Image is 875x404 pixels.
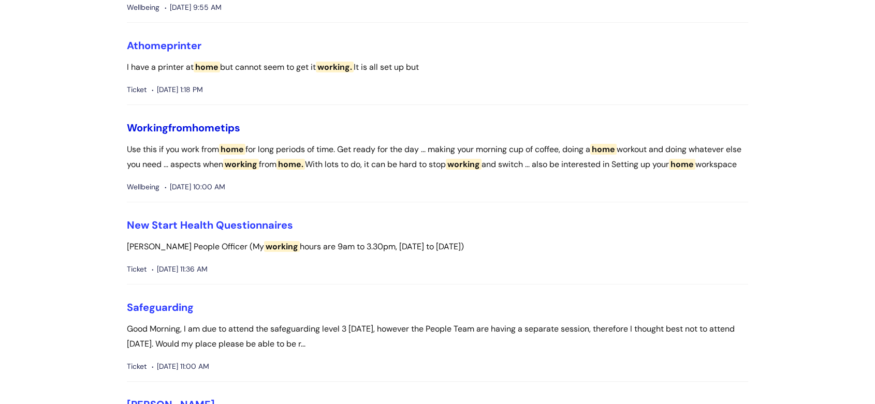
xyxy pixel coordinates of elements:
span: [DATE] 1:18 PM [152,83,203,96]
span: Ticket [127,263,147,276]
span: home [590,144,617,155]
span: [DATE] 11:00 AM [152,360,209,373]
span: home [192,121,221,134]
span: [DATE] 11:36 AM [152,263,208,276]
span: home [194,62,220,72]
p: Good Morning, I am due to attend the safeguarding level 3 [DATE], however the People Team are hav... [127,322,748,352]
p: I have a printer at but cannot seem to get it It is all set up but [127,60,748,75]
span: Wellbeing [127,181,159,193]
p: Use this if you work from for long periods of time. Get ready for the day ... making your morning... [127,142,748,172]
span: Ticket [127,83,147,96]
span: home. [276,159,305,170]
span: [DATE] 9:55 AM [165,1,222,14]
span: Wellbeing [127,1,159,14]
span: home [669,159,695,170]
span: Ticket [127,360,147,373]
span: working. [316,62,354,72]
a: New Start Health Questionnaires [127,218,293,232]
p: [PERSON_NAME] People Officer (My hours are 9am to 3.30pm, [DATE] to [DATE]) [127,240,748,255]
a: Safeguarding [127,301,194,314]
span: working [223,159,259,170]
a: Workingfromhometips [127,121,240,134]
span: [DATE] 10:00 AM [165,181,225,193]
span: working [264,241,300,252]
a: Athomeprinter [127,39,201,52]
span: Working [127,121,168,134]
span: home [219,144,245,155]
span: working [446,159,482,170]
span: home [138,39,167,52]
